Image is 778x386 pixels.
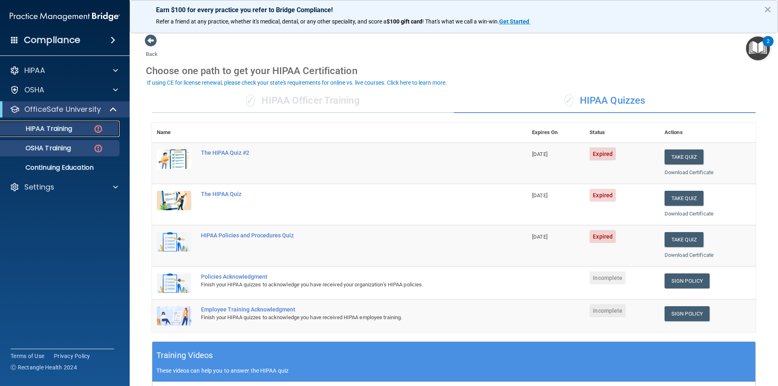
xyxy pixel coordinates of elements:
[5,144,71,152] p: OSHA Training
[665,169,714,175] a: Download Certificate
[5,125,72,133] p: HIPAA Training
[10,66,118,75] a: HIPAA
[665,211,714,217] a: Download Certificate
[147,80,447,85] div: If using CE for license renewal, please check your state's requirements for online vs. live cours...
[665,306,710,321] a: Sign Policy
[156,348,213,363] h5: Training Videos
[590,147,616,160] span: Expired
[665,149,703,164] button: Take Quiz
[201,273,487,280] div: Policies Acknowledgment
[532,151,547,157] span: [DATE]
[499,18,529,25] strong: Get Started
[146,59,762,83] div: Choose one path to get your HIPAA Certification
[24,85,45,95] p: OSHA
[54,352,90,360] a: Privacy Policy
[665,252,714,258] a: Download Certificate
[585,123,660,143] th: Status
[590,189,616,202] span: Expired
[146,41,158,57] a: Back
[10,85,118,95] a: OSHA
[527,123,585,143] th: Expires On
[767,41,769,52] div: 2
[590,230,616,243] span: Expired
[454,89,756,113] div: HIPAA Quizzes
[156,367,751,374] p: These videos can help you to answer the HIPAA quiz
[201,191,487,197] div: The HIPAA Quiz
[422,18,499,25] span: ! That's what we call a win-win.
[146,79,448,87] button: If using CE for license renewal, please check your state's requirements for online vs. live cours...
[387,18,422,25] strong: $100 gift card
[201,280,487,290] div: Finish your HIPAA quizzes to acknowledge you have received your organization’s HIPAA policies.
[590,304,626,317] span: Incomplete
[93,143,103,154] img: danger-circle.6113f641.png
[665,273,710,288] a: Sign Policy
[10,182,118,192] a: Settings
[24,34,80,46] h4: Compliance
[10,9,120,25] img: PMB logo
[246,94,255,107] span: ✓
[564,94,573,107] span: ✓
[93,124,103,134] img: danger-circle.6113f641.png
[201,232,487,239] div: HIPAA Policies and Procedures Quiz
[201,313,487,322] div: Finish your HIPAA quizzes to acknowledge you have received HIPAA employee training.
[152,89,454,113] div: HIPAA Officer Training
[5,164,116,172] p: Continuing Education
[11,363,77,371] span: Ⓒ Rectangle Health 2024
[11,352,44,360] a: Terms of Use
[665,191,703,206] button: Take Quiz
[24,104,101,114] p: OfficeSafe University
[24,66,45,75] p: HIPAA
[665,232,703,247] button: Take Quiz
[532,192,547,198] span: [DATE]
[24,182,54,192] p: Settings
[764,3,772,16] button: Close
[499,18,530,25] a: Get Started
[152,123,196,143] th: Name
[660,123,756,143] th: Actions
[156,18,387,25] span: Refer a friend at any practice, whether it's medical, dental, or any other speciality, and score a
[532,234,547,240] span: [DATE]
[201,149,487,156] div: The HIPAA Quiz #2
[201,306,487,313] div: Employee Training Acknowledgment
[746,36,770,60] button: Open Resource Center, 2 new notifications
[10,104,118,114] a: OfficeSafe University
[590,271,626,284] span: Incomplete
[156,6,752,14] p: Earn $100 for every practice you refer to Bridge Compliance!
